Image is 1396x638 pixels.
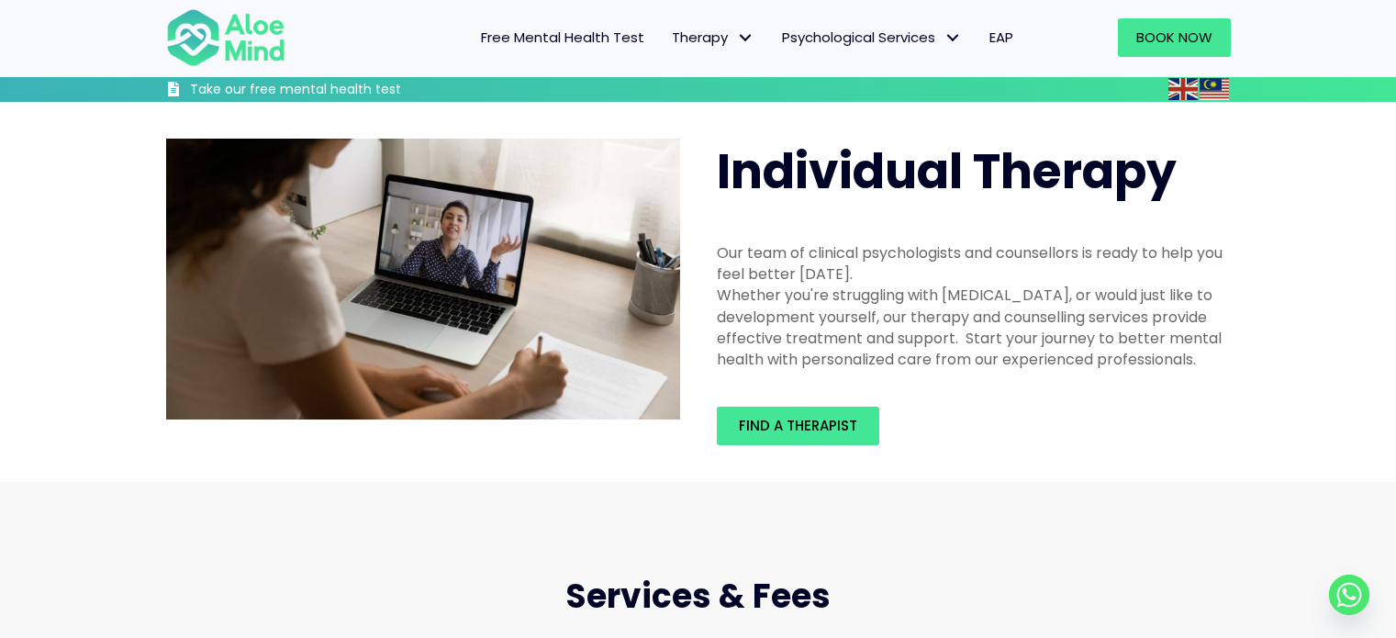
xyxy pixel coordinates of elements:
a: Psychological ServicesPsychological Services: submenu [768,18,976,57]
a: TherapyTherapy: submenu [658,18,768,57]
img: ms [1200,78,1229,100]
span: Services & Fees [565,573,831,620]
a: Take our free mental health test [166,81,499,102]
img: Aloe mind Logo [166,7,285,68]
a: English [1168,78,1200,99]
span: Individual Therapy [717,138,1177,205]
a: Whatsapp [1329,575,1369,615]
span: Book Now [1136,28,1212,47]
span: Psychological Services: submenu [940,25,966,51]
span: Psychological Services [782,28,962,47]
a: Malay [1200,78,1231,99]
a: EAP [976,18,1027,57]
span: Therapy: submenu [732,25,759,51]
img: Therapy online individual [166,139,680,420]
a: Book Now [1118,18,1231,57]
span: Free Mental Health Test [481,28,644,47]
span: Find a therapist [739,416,857,435]
nav: Menu [309,18,1027,57]
div: Our team of clinical psychologists and counsellors is ready to help you feel better [DATE]. [717,242,1231,285]
span: Therapy [672,28,754,47]
a: Free Mental Health Test [467,18,658,57]
h3: Take our free mental health test [190,81,499,99]
span: EAP [989,28,1013,47]
a: Find a therapist [717,407,879,445]
div: Whether you're struggling with [MEDICAL_DATA], or would just like to development yourself, our th... [717,285,1231,370]
img: en [1168,78,1198,100]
